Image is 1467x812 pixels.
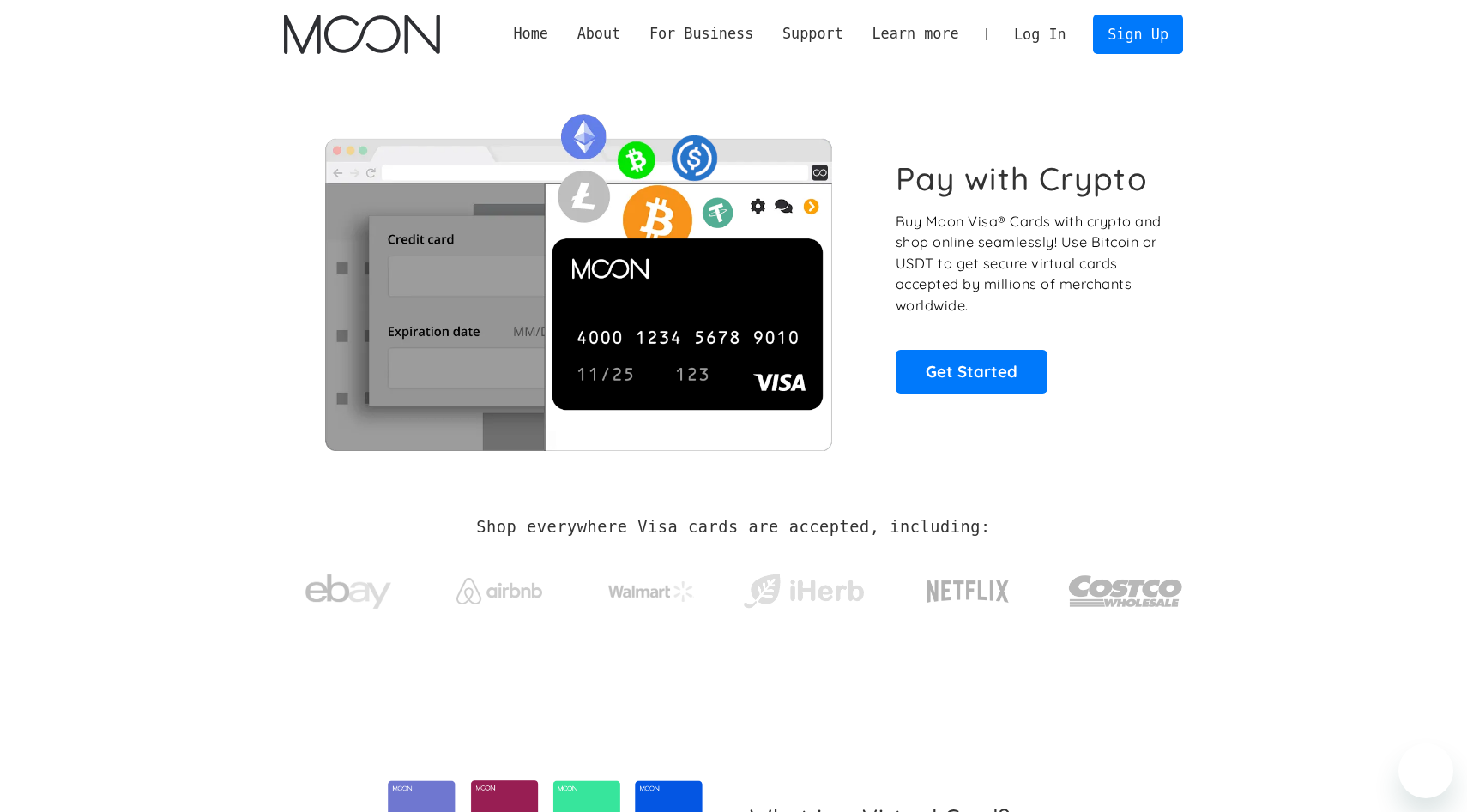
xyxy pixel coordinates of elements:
h2: Shop everywhere Visa cards are accepted, including: [476,518,990,537]
a: Log In [999,15,1080,53]
div: For Business [649,23,753,45]
div: Support [768,23,857,45]
a: Netflix [891,553,1045,622]
img: Costco [1068,559,1183,623]
iframe: Button to launch messaging window [1398,743,1453,798]
a: iHerb [740,552,867,623]
img: Moon Logo [284,15,439,54]
img: Walmart [608,581,694,602]
a: Airbnb [436,561,564,613]
div: Learn more [872,23,958,45]
div: For Business [635,23,768,45]
div: About [577,23,621,45]
a: Costco [1068,542,1183,632]
a: Walmart [588,564,715,611]
a: ebay [284,548,412,628]
a: Sign Up [1093,15,1182,53]
a: home [284,15,439,54]
img: Netflix [925,570,1011,613]
p: Buy Moon Visa® Cards with crypto and shop online seamlessly! Use Bitcoin or USDT to get secure vi... [896,211,1164,316]
div: Support [782,23,843,45]
img: ebay [305,565,391,619]
a: Home [499,23,563,45]
img: iHerb [740,569,867,614]
div: About [563,23,635,45]
a: Get Started [896,350,1047,393]
h1: Pay with Crypto [896,159,1148,198]
img: Moon Cards let you spend your crypto anywhere Visa is accepted. [284,102,872,450]
div: Learn more [858,23,974,45]
img: Airbnb [456,578,542,604]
